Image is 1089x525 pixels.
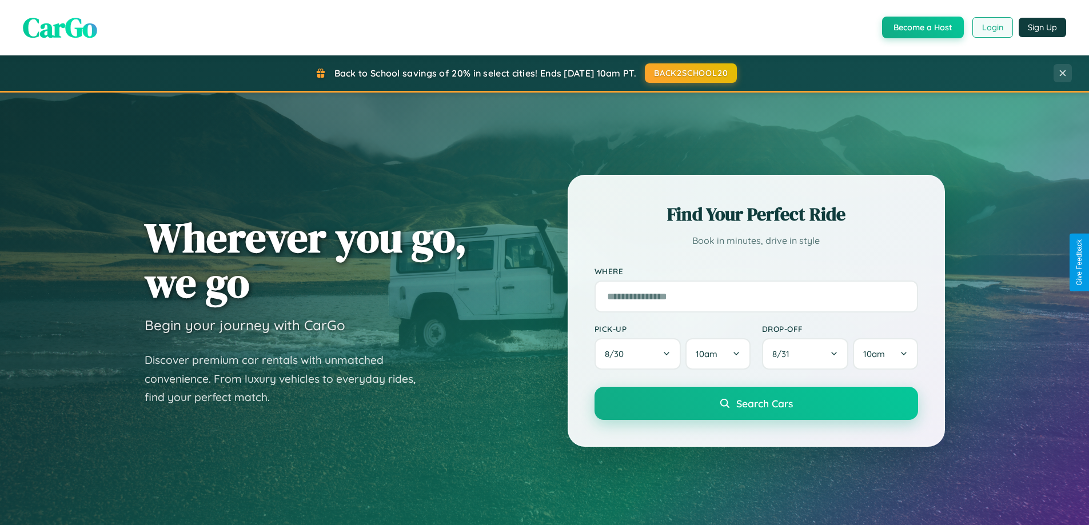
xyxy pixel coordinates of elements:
button: Login [972,17,1013,38]
span: 10am [863,348,885,359]
p: Discover premium car rentals with unmatched convenience. From luxury vehicles to everyday rides, ... [145,351,430,407]
label: Where [595,266,918,276]
span: 8 / 30 [605,348,629,359]
p: Book in minutes, drive in style [595,233,918,249]
span: CarGo [23,9,97,46]
button: 8/31 [762,338,849,370]
button: 10am [685,338,750,370]
button: Become a Host [882,17,964,38]
div: Give Feedback [1075,239,1083,286]
h1: Wherever you go, we go [145,215,467,305]
button: Sign Up [1019,18,1066,37]
label: Drop-off [762,324,918,334]
span: Search Cars [736,397,793,410]
h2: Find Your Perfect Ride [595,202,918,227]
button: 8/30 [595,338,681,370]
button: BACK2SCHOOL20 [645,63,737,83]
h3: Begin your journey with CarGo [145,316,345,334]
span: 10am [696,348,717,359]
label: Pick-up [595,324,751,334]
button: Search Cars [595,387,918,420]
span: Back to School savings of 20% in select cities! Ends [DATE] 10am PT. [334,67,636,79]
button: 10am [853,338,918,370]
span: 8 / 31 [772,348,795,359]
